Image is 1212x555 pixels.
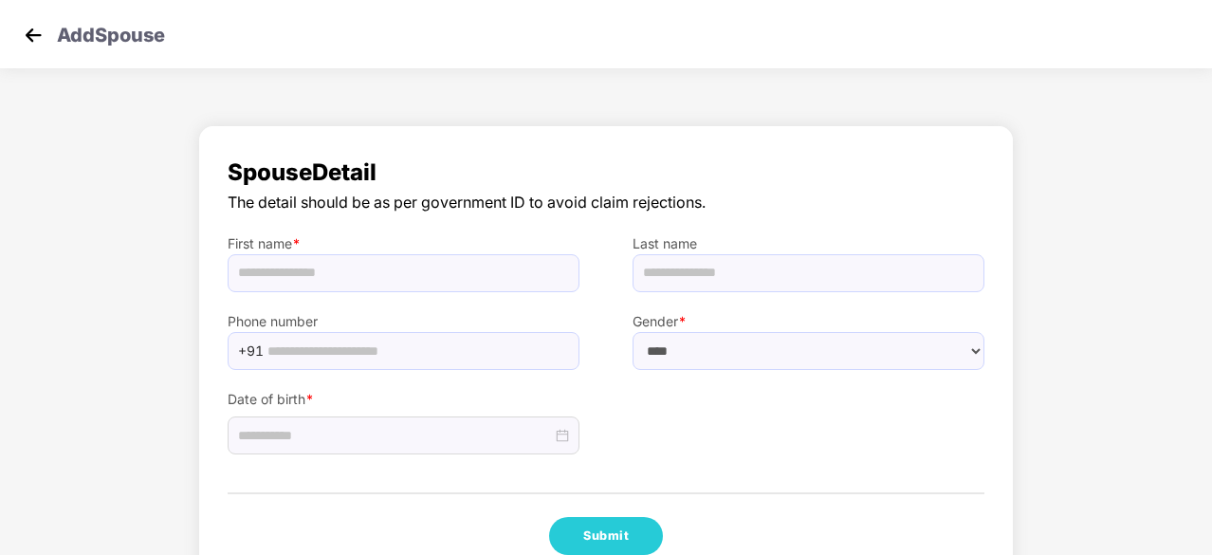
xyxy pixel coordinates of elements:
[228,311,579,332] label: Phone number
[228,191,984,214] span: The detail should be as per government ID to avoid claim rejections.
[57,21,165,44] p: Add Spouse
[228,155,984,191] span: Spouse Detail
[228,233,579,254] label: First name
[549,517,663,555] button: Submit
[228,389,579,410] label: Date of birth
[633,311,984,332] label: Gender
[19,21,47,49] img: svg+xml;base64,PHN2ZyB4bWxucz0iaHR0cDovL3d3dy53My5vcmcvMjAwMC9zdmciIHdpZHRoPSIzMCIgaGVpZ2h0PSIzMC...
[238,337,264,365] span: +91
[633,233,984,254] label: Last name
